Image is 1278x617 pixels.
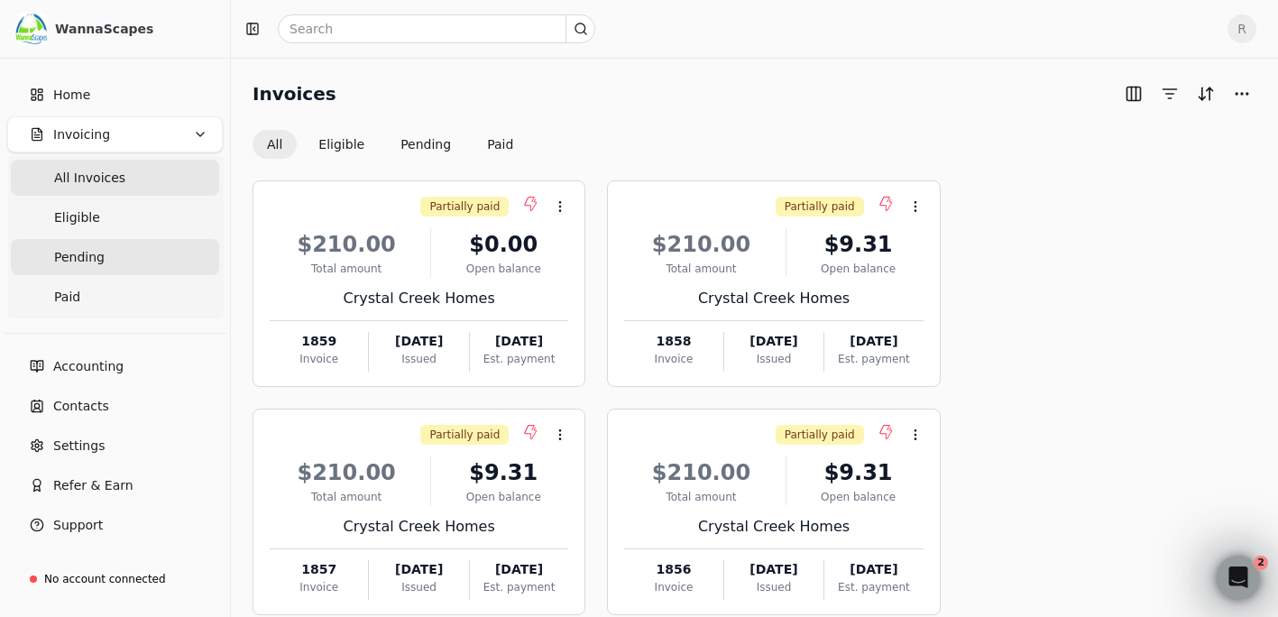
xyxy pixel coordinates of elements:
div: 1857 [270,560,368,579]
a: Home [7,77,223,113]
a: Accounting [7,348,223,384]
div: $9.31 [438,456,568,489]
div: Total amount [270,261,423,277]
div: [DATE] [824,560,923,579]
div: $0.00 [438,228,568,261]
div: Total amount [624,261,777,277]
div: Est. payment [824,579,923,595]
div: $210.00 [270,228,423,261]
span: Partially paid [429,427,500,443]
div: $9.31 [794,228,924,261]
iframe: Intercom live chat [1217,556,1260,599]
span: Eligible [54,208,100,227]
span: Partially paid [785,427,855,443]
div: WannaScapes [55,20,215,38]
span: Accounting [53,357,124,376]
div: [DATE] [824,332,923,351]
button: R [1227,14,1256,43]
div: Issued [724,579,823,595]
span: Home [53,86,90,105]
div: [DATE] [369,560,468,579]
div: $9.31 [794,456,924,489]
span: Partially paid [429,198,500,215]
a: No account connected [7,563,223,595]
span: Support [53,516,103,535]
button: Eligible [304,130,379,159]
div: Crystal Creek Homes [270,516,568,538]
div: Crystal Creek Homes [624,516,923,538]
span: Pending [54,248,105,267]
div: [DATE] [470,332,568,351]
div: Open balance [794,489,924,505]
div: Total amount [270,489,423,505]
span: Settings [53,437,105,456]
button: All [253,130,297,159]
span: All Invoices [54,169,125,188]
div: Invoice filter options [253,130,528,159]
div: 1858 [624,332,722,351]
button: More [1227,79,1256,108]
div: Issued [369,579,468,595]
button: Pending [386,130,465,159]
a: Paid [11,279,219,315]
div: $210.00 [270,456,423,489]
a: Contacts [7,388,223,424]
div: No account connected [44,571,166,587]
div: Crystal Creek Homes [270,288,568,309]
span: 2 [1254,556,1268,570]
div: Invoice [624,351,722,367]
div: Open balance [438,489,568,505]
div: Invoice [624,579,722,595]
div: [DATE] [470,560,568,579]
button: Invoicing [7,116,223,152]
a: Pending [11,239,219,275]
img: c78f061d-795f-4796-8eaa-878e83f7b9c5.png [15,13,48,45]
span: Partially paid [785,198,855,215]
div: [DATE] [724,560,823,579]
div: Invoice [270,579,368,595]
div: Total amount [624,489,777,505]
div: [DATE] [369,332,468,351]
div: Est. payment [470,579,568,595]
div: [DATE] [724,332,823,351]
div: Issued [369,351,468,367]
span: Contacts [53,397,109,416]
span: Invoicing [53,125,110,144]
button: Paid [473,130,528,159]
button: Refer & Earn [7,467,223,503]
div: Est. payment [824,351,923,367]
div: Open balance [794,261,924,277]
a: Settings [7,428,223,464]
div: 1856 [624,560,722,579]
button: Sort [1191,79,1220,108]
div: Crystal Creek Homes [624,288,923,309]
div: Issued [724,351,823,367]
div: $210.00 [624,228,777,261]
span: Paid [54,288,80,307]
div: Est. payment [470,351,568,367]
a: All Invoices [11,160,219,196]
button: Support [7,507,223,543]
a: Eligible [11,199,219,235]
h2: Invoices [253,79,336,108]
div: Open balance [438,261,568,277]
div: $210.00 [624,456,777,489]
div: Invoice [270,351,368,367]
span: Refer & Earn [53,476,133,495]
input: Search [278,14,595,43]
div: 1859 [270,332,368,351]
